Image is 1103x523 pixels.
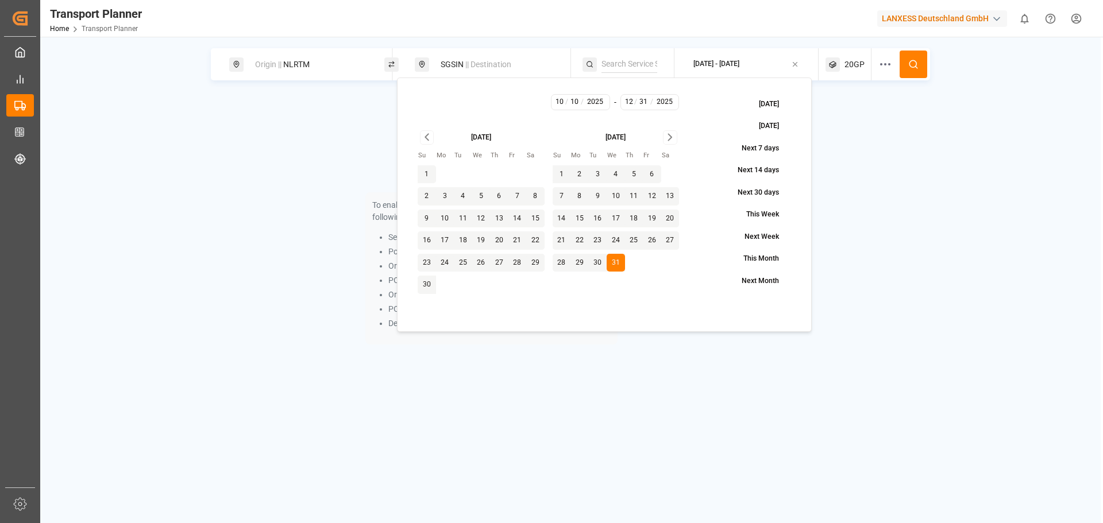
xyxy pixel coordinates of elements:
[661,210,680,228] button: 20
[589,210,607,228] button: 16
[508,150,527,161] th: Friday
[508,254,527,272] button: 28
[607,150,625,161] th: Wednesday
[661,150,680,161] th: Saturday
[643,150,661,161] th: Friday
[643,187,661,206] button: 12
[625,231,643,250] button: 25
[643,210,661,228] button: 19
[589,254,607,272] button: 30
[693,59,739,69] div: [DATE] - [DATE]
[718,227,791,247] button: Next Week
[583,97,607,107] input: YYYY
[490,187,508,206] button: 6
[388,274,611,286] li: POL and Service String
[715,138,791,158] button: Next 7 days
[454,210,472,228] button: 11
[526,231,545,250] button: 22
[508,187,527,206] button: 7
[607,187,625,206] button: 10
[388,260,611,272] li: Origin and Destination
[454,150,472,161] th: Tuesday
[420,130,434,145] button: Go to previous month
[553,150,571,161] th: Sunday
[436,150,454,161] th: Monday
[625,210,643,228] button: 18
[436,210,454,228] button: 10
[661,231,680,250] button: 27
[436,231,454,250] button: 17
[565,97,568,107] span: /
[508,210,527,228] button: 14
[553,187,571,206] button: 7
[711,183,791,203] button: Next 30 days
[1012,6,1038,32] button: show 0 new notifications
[877,7,1012,29] button: LANXESS Deutschland GmbH
[570,210,589,228] button: 15
[625,150,643,161] th: Thursday
[418,210,436,228] button: 9
[418,187,436,206] button: 2
[388,289,611,301] li: Origin and Service String
[50,25,69,33] a: Home
[601,56,657,73] input: Search Service String
[472,254,491,272] button: 26
[255,60,281,69] span: Origin ||
[589,150,607,161] th: Tuesday
[472,150,491,161] th: Wednesday
[388,231,611,243] li: Service String
[434,54,558,75] div: SGSIN
[570,165,589,184] button: 2
[418,254,436,272] button: 23
[526,150,545,161] th: Saturday
[625,165,643,184] button: 5
[663,130,677,145] button: Go to next month
[625,187,643,206] button: 11
[732,94,791,114] button: [DATE]
[589,187,607,206] button: 9
[607,210,625,228] button: 17
[570,231,589,250] button: 22
[661,187,680,206] button: 13
[581,97,584,107] span: /
[711,161,791,181] button: Next 14 days
[526,210,545,228] button: 15
[553,210,571,228] button: 14
[508,231,527,250] button: 21
[553,231,571,250] button: 21
[623,97,635,107] input: M
[388,246,611,258] li: Port Pair
[844,59,865,71] span: 20GP
[436,254,454,272] button: 24
[418,231,436,250] button: 16
[454,254,472,272] button: 25
[526,187,545,206] button: 8
[681,53,812,76] button: [DATE] - [DATE]
[436,187,454,206] button: 3
[634,97,637,107] span: /
[418,150,436,161] th: Sunday
[526,254,545,272] button: 29
[372,199,611,223] p: To enable searching, add ETA, ETD, containerType and one of the following:
[388,317,611,330] li: Destination and Service String
[50,5,142,22] div: Transport Planner
[418,165,436,184] button: 1
[471,133,491,143] div: [DATE]
[490,254,508,272] button: 27
[653,97,677,107] input: YYYY
[650,97,653,107] span: /
[472,187,491,206] button: 5
[570,254,589,272] button: 29
[248,54,372,75] div: NLRTM
[553,254,571,272] button: 28
[490,231,508,250] button: 20
[717,249,791,269] button: This Month
[614,94,616,110] div: -
[554,97,566,107] input: M
[388,303,611,315] li: POD and Service String
[589,231,607,250] button: 23
[472,210,491,228] button: 12
[606,133,626,143] div: [DATE]
[643,165,661,184] button: 6
[637,97,651,107] input: D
